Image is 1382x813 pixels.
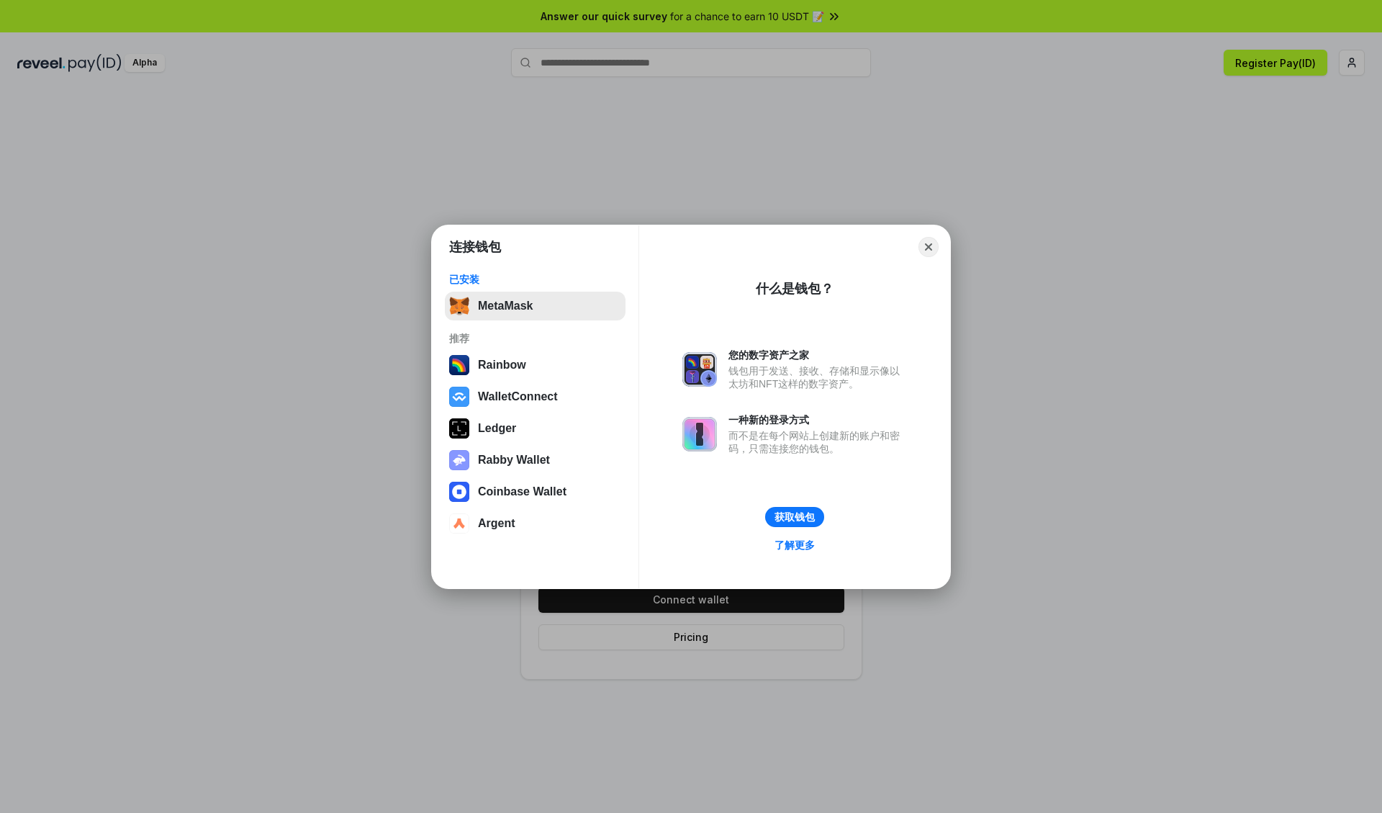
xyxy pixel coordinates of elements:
[449,482,469,502] img: svg+xml,%3Csvg%20width%3D%2228%22%20height%3D%2228%22%20viewBox%3D%220%200%2028%2028%22%20fill%3D...
[449,273,621,286] div: 已安装
[478,485,566,498] div: Coinbase Wallet
[766,536,823,554] a: 了解更多
[478,300,533,313] div: MetaMask
[445,382,625,411] button: WalletConnect
[774,539,815,552] div: 了解更多
[478,517,515,530] div: Argent
[445,477,625,506] button: Coinbase Wallet
[478,390,558,403] div: WalletConnect
[728,349,907,361] div: 您的数字资产之家
[445,414,625,443] button: Ledger
[445,446,625,475] button: Rabby Wallet
[774,511,815,524] div: 获取钱包
[728,413,907,426] div: 一种新的登录方式
[682,352,717,387] img: svg+xml,%3Csvg%20xmlns%3D%22http%3A%2F%2Fwww.w3.org%2F2000%2Fsvg%22%20fill%3D%22none%22%20viewBox...
[449,355,469,375] img: svg+xml,%3Csvg%20width%3D%22120%22%20height%3D%22120%22%20viewBox%3D%220%200%20120%20120%22%20fil...
[478,422,516,435] div: Ledger
[728,364,907,390] div: 钱包用于发送、接收、存储和显示像以太坊和NFT这样的数字资产。
[478,359,526,372] div: Rainbow
[449,418,469,439] img: svg+xml,%3Csvg%20xmlns%3D%22http%3A%2F%2Fwww.w3.org%2F2000%2Fsvg%22%20width%3D%2228%22%20height%3...
[449,513,469,534] img: svg+xml,%3Csvg%20width%3D%2228%22%20height%3D%2228%22%20viewBox%3D%220%200%2028%2028%22%20fill%3D...
[449,387,469,407] img: svg+xml,%3Csvg%20width%3D%2228%22%20height%3D%2228%22%20viewBox%3D%220%200%2028%2028%22%20fill%3D...
[765,507,824,527] button: 获取钱包
[445,351,625,379] button: Rainbow
[756,280,834,297] div: 什么是钱包？
[449,296,469,316] img: svg+xml,%3Csvg%20fill%3D%22none%22%20height%3D%2233%22%20viewBox%3D%220%200%2035%2033%22%20width%...
[445,509,625,538] button: Argent
[445,292,625,320] button: MetaMask
[478,454,550,467] div: Rabby Wallet
[449,238,501,256] h1: 连接钱包
[449,332,621,345] div: 推荐
[449,450,469,470] img: svg+xml,%3Csvg%20xmlns%3D%22http%3A%2F%2Fwww.w3.org%2F2000%2Fsvg%22%20fill%3D%22none%22%20viewBox...
[682,417,717,452] img: svg+xml,%3Csvg%20xmlns%3D%22http%3A%2F%2Fwww.w3.org%2F2000%2Fsvg%22%20fill%3D%22none%22%20viewBox...
[918,237,939,257] button: Close
[728,429,907,455] div: 而不是在每个网站上创建新的账户和密码，只需连接您的钱包。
